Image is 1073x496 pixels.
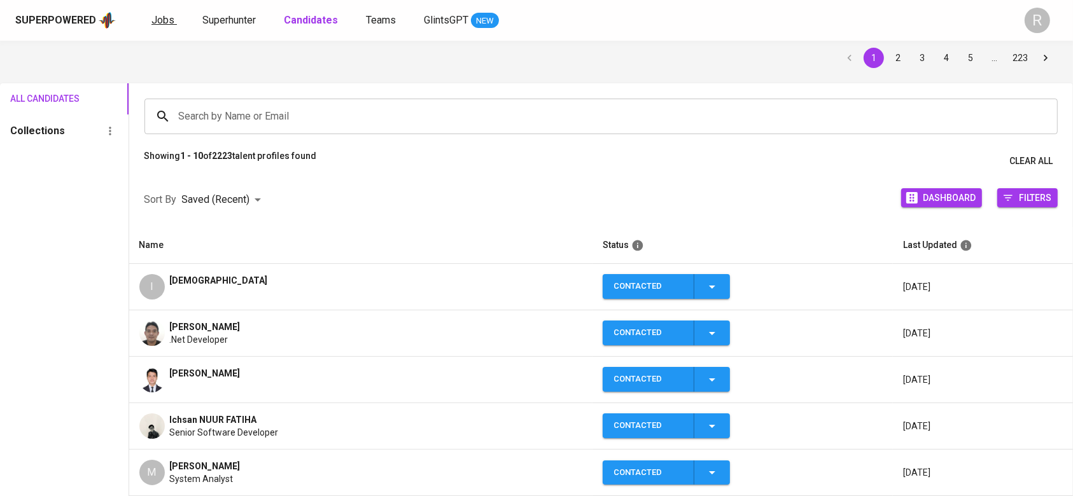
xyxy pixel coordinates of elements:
p: Sort By [144,192,177,207]
th: Last Updated [893,227,1073,264]
p: [DATE] [903,280,1063,293]
span: Jobs [151,14,174,26]
button: page 1 [864,48,884,68]
button: Go to next page [1035,48,1056,68]
button: Go to page 4 [936,48,957,68]
span: System Analyst [170,472,234,485]
div: Contacted [614,367,684,392]
button: Contacted [603,367,730,392]
th: Status [593,227,893,264]
h6: Collections [10,122,65,140]
span: Filters [1019,189,1051,206]
img: 4275a8939959eb630c35366fb7da6b23.jpeg [139,320,165,346]
span: Senior Software Developer [170,426,279,439]
p: [DATE] [903,327,1063,340]
span: Teams [366,14,396,26]
div: … [985,52,1005,64]
b: Candidates [284,14,338,26]
button: Go to page 2 [888,48,908,68]
b: 1 - 10 [181,151,204,161]
span: Dashboard [923,189,976,206]
span: [DEMOGRAPHIC_DATA] [170,274,268,287]
button: Dashboard [901,188,982,207]
span: [PERSON_NAME] [170,460,241,472]
button: Go to page 3 [912,48,932,68]
div: R [1025,8,1050,33]
div: Saved (Recent) [182,188,265,212]
span: [PERSON_NAME] [170,320,241,333]
b: 2223 [213,151,233,161]
img: 1f9330f73a7c4550c720753c2f2c5b24.jpeg [139,413,165,439]
button: Filters [997,188,1058,207]
p: Saved (Recent) [182,192,250,207]
button: Contacted [603,460,730,485]
button: Contacted [603,320,730,345]
th: Name [129,227,593,264]
p: Showing of talent profiles found [144,149,317,173]
a: Candidates [284,13,340,29]
button: Contacted [603,274,730,299]
a: Jobs [151,13,177,29]
a: Superhunter [202,13,258,29]
nav: pagination navigation [838,48,1058,68]
button: Contacted [603,413,730,438]
button: Clear All [1004,149,1058,173]
div: M [139,460,165,485]
a: GlintsGPT NEW [424,13,499,29]
div: Contacted [614,320,684,345]
span: [PERSON_NAME] [170,367,241,380]
p: [DATE] [903,466,1063,479]
span: All Candidates [10,91,62,107]
img: 9060b57bbd1684c1aa93243f72fe34a3.jpg [139,367,165,392]
div: Superpowered [15,13,96,28]
p: [DATE] [903,373,1063,386]
span: NEW [471,15,499,27]
img: app logo [99,11,116,30]
button: Go to page 223 [1009,48,1032,68]
p: [DATE] [903,420,1063,432]
div: Contacted [614,274,684,299]
button: Go to page 5 [960,48,981,68]
div: Contacted [614,413,684,438]
span: GlintsGPT [424,14,468,26]
span: Ichsan NUUR FATIHA [170,413,257,426]
a: Teams [366,13,398,29]
span: .Net Developer [170,333,228,346]
span: Superhunter [202,14,256,26]
div: I [139,274,165,300]
div: Contacted [614,460,684,485]
span: Clear All [1009,153,1053,169]
a: Superpoweredapp logo [15,11,116,30]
